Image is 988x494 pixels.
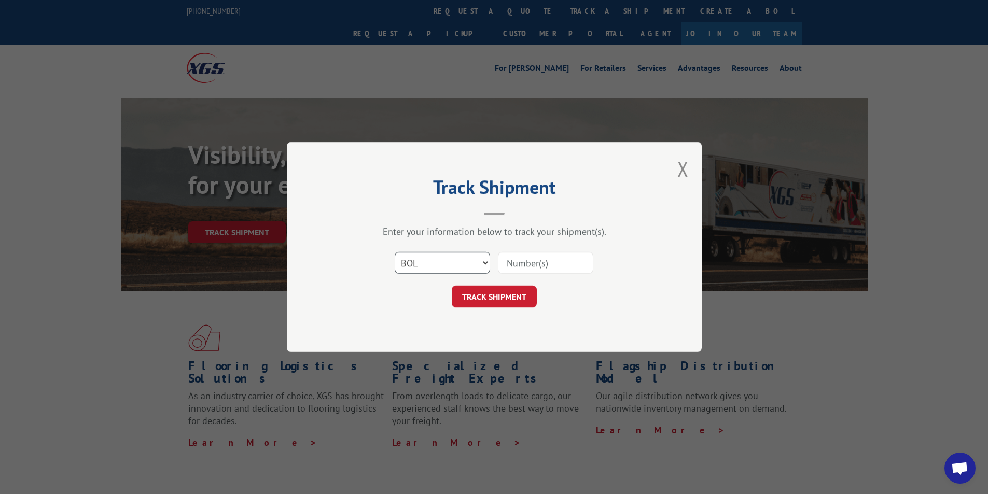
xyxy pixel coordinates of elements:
h2: Track Shipment [339,180,650,200]
div: Open chat [944,453,976,484]
input: Number(s) [498,252,593,274]
button: Close modal [677,155,689,182]
button: TRACK SHIPMENT [452,286,537,307]
div: Enter your information below to track your shipment(s). [339,225,650,237]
